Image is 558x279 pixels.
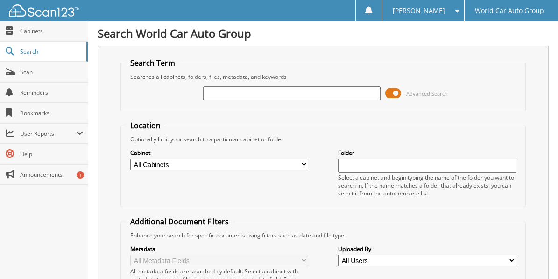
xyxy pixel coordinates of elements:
div: Enhance your search for specific documents using filters such as date and file type. [126,231,520,239]
span: Advanced Search [406,90,448,97]
label: Uploaded By [338,245,516,253]
label: Folder [338,149,516,157]
img: scan123-logo-white.svg [9,4,79,17]
span: Announcements [20,171,83,179]
span: Bookmarks [20,109,83,117]
legend: Additional Document Filters [126,216,233,227]
div: Searches all cabinets, folders, files, metadata, and keywords [126,73,520,81]
span: Help [20,150,83,158]
legend: Location [126,120,165,131]
span: World Car Auto Group [475,8,544,14]
label: Cabinet [130,149,308,157]
label: Metadata [130,245,308,253]
span: Scan [20,68,83,76]
h1: Search World Car Auto Group [98,26,549,41]
div: Select a cabinet and begin typing the name of the folder you want to search in. If the name match... [338,174,516,197]
span: Reminders [20,89,83,97]
div: Optionally limit your search to a particular cabinet or folder [126,135,520,143]
span: User Reports [20,130,77,138]
span: [PERSON_NAME] [393,8,445,14]
span: Cabinets [20,27,83,35]
legend: Search Term [126,58,180,68]
span: Search [20,48,82,56]
div: 1 [77,171,84,179]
